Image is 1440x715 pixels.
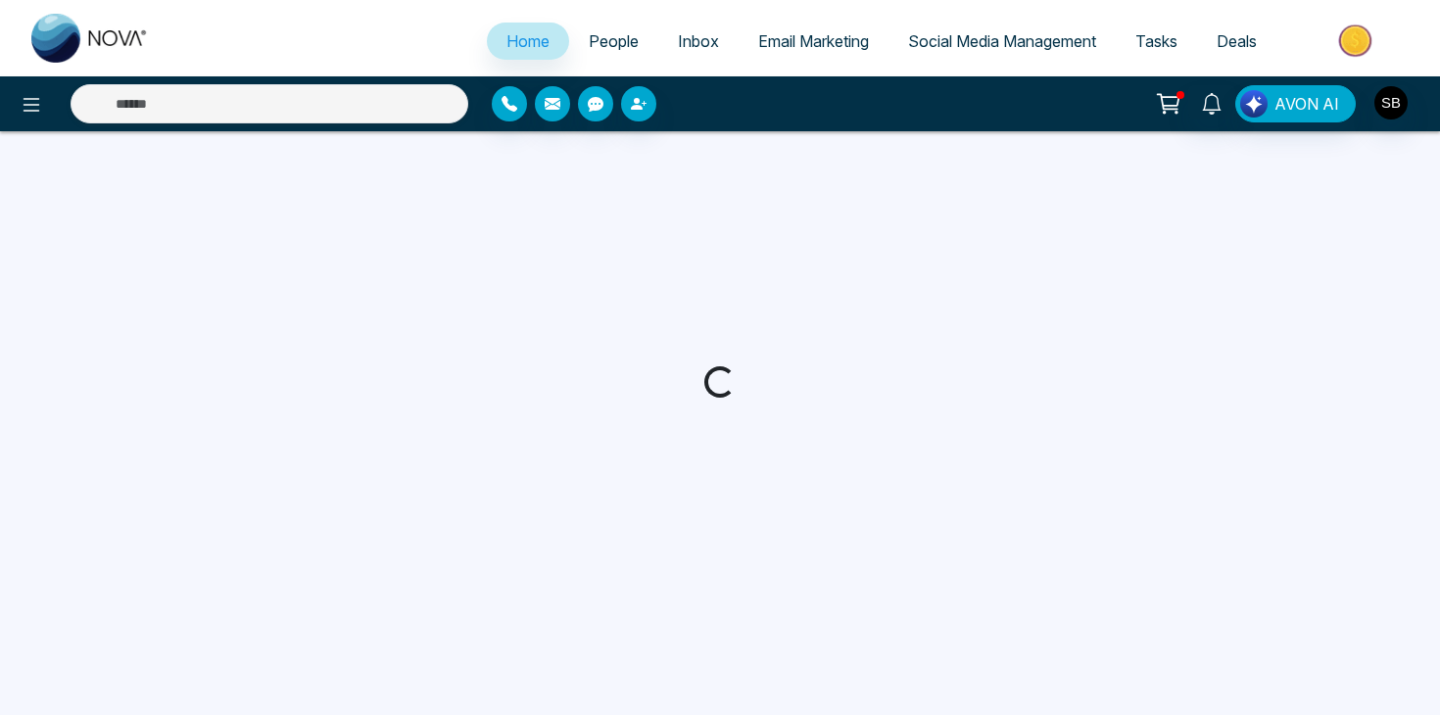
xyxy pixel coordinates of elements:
a: Deals [1197,23,1276,60]
span: Tasks [1135,31,1177,51]
button: AVON AI [1235,85,1356,122]
span: Social Media Management [908,31,1096,51]
span: Email Marketing [758,31,869,51]
img: Lead Flow [1240,90,1268,118]
a: Tasks [1116,23,1197,60]
img: User Avatar [1374,86,1408,119]
span: Home [506,31,550,51]
img: Nova CRM Logo [31,14,149,63]
a: Email Marketing [739,23,888,60]
span: People [589,31,639,51]
a: Inbox [658,23,739,60]
a: People [569,23,658,60]
img: Market-place.gif [1286,19,1428,63]
span: AVON AI [1274,92,1339,116]
span: Deals [1217,31,1257,51]
a: Home [487,23,569,60]
a: Social Media Management [888,23,1116,60]
span: Inbox [678,31,719,51]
